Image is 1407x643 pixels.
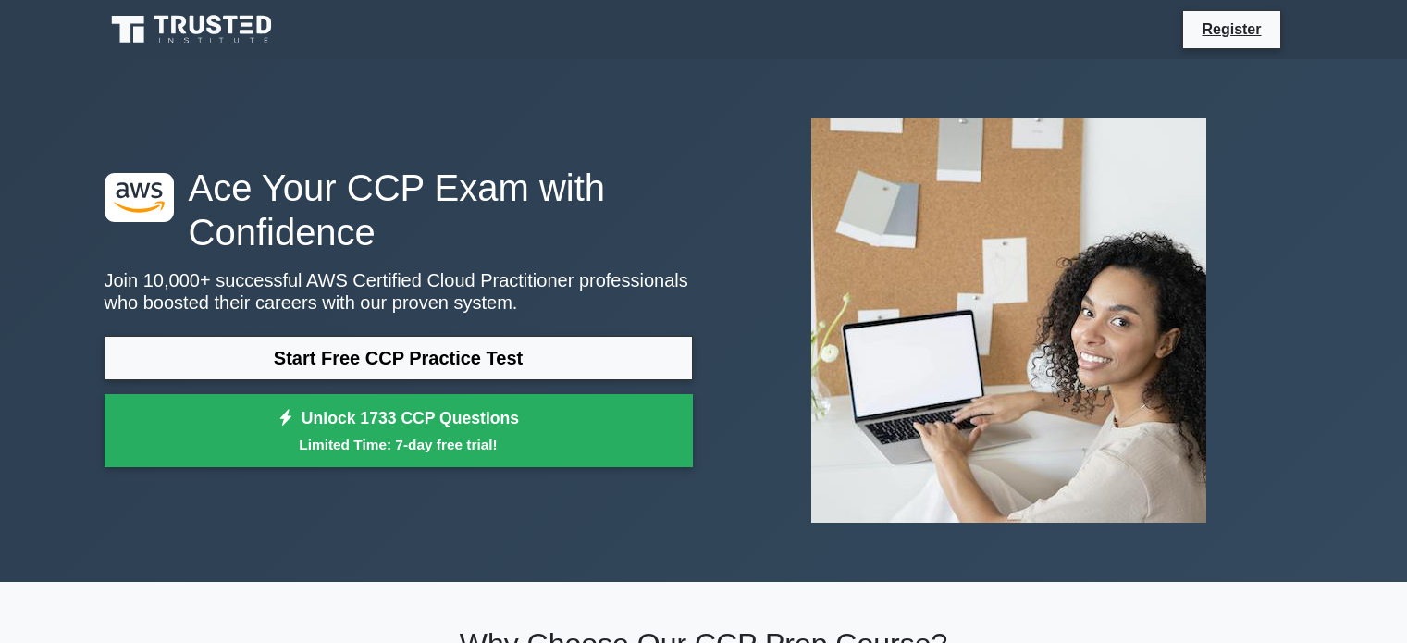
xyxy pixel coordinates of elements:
[105,269,693,314] p: Join 10,000+ successful AWS Certified Cloud Practitioner professionals who boosted their careers ...
[128,434,670,455] small: Limited Time: 7-day free trial!
[105,394,693,468] a: Unlock 1733 CCP QuestionsLimited Time: 7-day free trial!
[1191,18,1272,41] a: Register
[105,166,693,254] h1: Ace Your CCP Exam with Confidence
[105,336,693,380] a: Start Free CCP Practice Test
